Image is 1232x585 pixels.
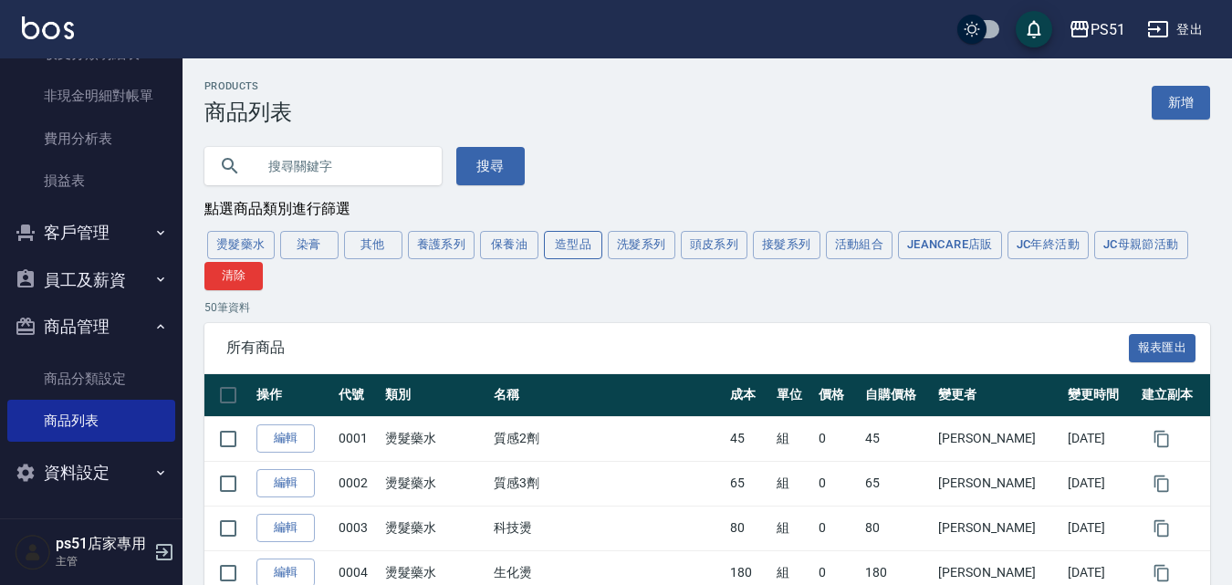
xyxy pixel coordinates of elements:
[226,339,1129,357] span: 所有商品
[608,231,675,259] button: 洗髮系列
[826,231,893,259] button: 活動組合
[726,374,772,417] th: 成本
[7,75,175,117] a: 非現金明細對帳單
[252,374,334,417] th: 操作
[1016,11,1052,47] button: save
[204,299,1210,316] p: 50 筆資料
[681,231,748,259] button: 頭皮系列
[204,262,263,290] button: 清除
[726,506,772,550] td: 80
[814,416,861,461] td: 0
[280,231,339,259] button: 染膏
[334,461,381,506] td: 0002
[204,80,292,92] h2: Products
[489,374,726,417] th: 名稱
[256,141,427,191] input: 搜尋關鍵字
[56,535,149,553] h5: ps51店家專用
[1140,13,1210,47] button: 登出
[726,416,772,461] td: 45
[772,461,814,506] td: 組
[256,469,315,497] a: 編輯
[489,416,726,461] td: 質感2劑
[814,374,861,417] th: 價格
[489,506,726,550] td: 科技燙
[934,461,1063,506] td: [PERSON_NAME]
[334,506,381,550] td: 0003
[408,231,475,259] button: 養護系列
[204,99,292,125] h3: 商品列表
[1091,18,1125,41] div: PS51
[772,506,814,550] td: 組
[814,461,861,506] td: 0
[7,303,175,350] button: 商品管理
[7,358,175,400] a: 商品分類設定
[934,416,1063,461] td: [PERSON_NAME]
[22,16,74,39] img: Logo
[861,374,934,417] th: 自購價格
[381,506,489,550] td: 燙髮藥水
[1129,334,1196,362] button: 報表匯出
[1063,416,1136,461] td: [DATE]
[861,416,934,461] td: 45
[56,553,149,569] p: 主管
[1129,338,1196,355] a: 報表匯出
[480,231,538,259] button: 保養油
[204,200,1210,219] div: 點選商品類別進行篩選
[1063,461,1136,506] td: [DATE]
[898,231,1002,259] button: JeanCare店販
[861,461,934,506] td: 65
[1137,374,1210,417] th: 建立副本
[934,374,1063,417] th: 變更者
[772,416,814,461] td: 組
[934,506,1063,550] td: [PERSON_NAME]
[7,160,175,202] a: 損益表
[207,231,275,259] button: 燙髮藥水
[1063,506,1136,550] td: [DATE]
[726,461,772,506] td: 65
[15,534,51,570] img: Person
[381,374,489,417] th: 類別
[7,400,175,442] a: 商品列表
[1063,374,1136,417] th: 變更時間
[7,209,175,256] button: 客戶管理
[256,514,315,542] a: 編輯
[7,256,175,304] button: 員工及薪資
[456,147,525,185] button: 搜尋
[7,118,175,160] a: 費用分析表
[344,231,402,259] button: 其他
[381,416,489,461] td: 燙髮藥水
[7,449,175,496] button: 資料設定
[1008,231,1089,259] button: JC年終活動
[256,424,315,453] a: 編輯
[1152,86,1210,120] a: 新增
[772,374,814,417] th: 單位
[1094,231,1188,259] button: JC母親節活動
[381,461,489,506] td: 燙髮藥水
[334,416,381,461] td: 0001
[489,461,726,506] td: 質感3劑
[1061,11,1133,48] button: PS51
[334,374,381,417] th: 代號
[814,506,861,550] td: 0
[544,231,602,259] button: 造型品
[861,506,934,550] td: 80
[753,231,820,259] button: 接髮系列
